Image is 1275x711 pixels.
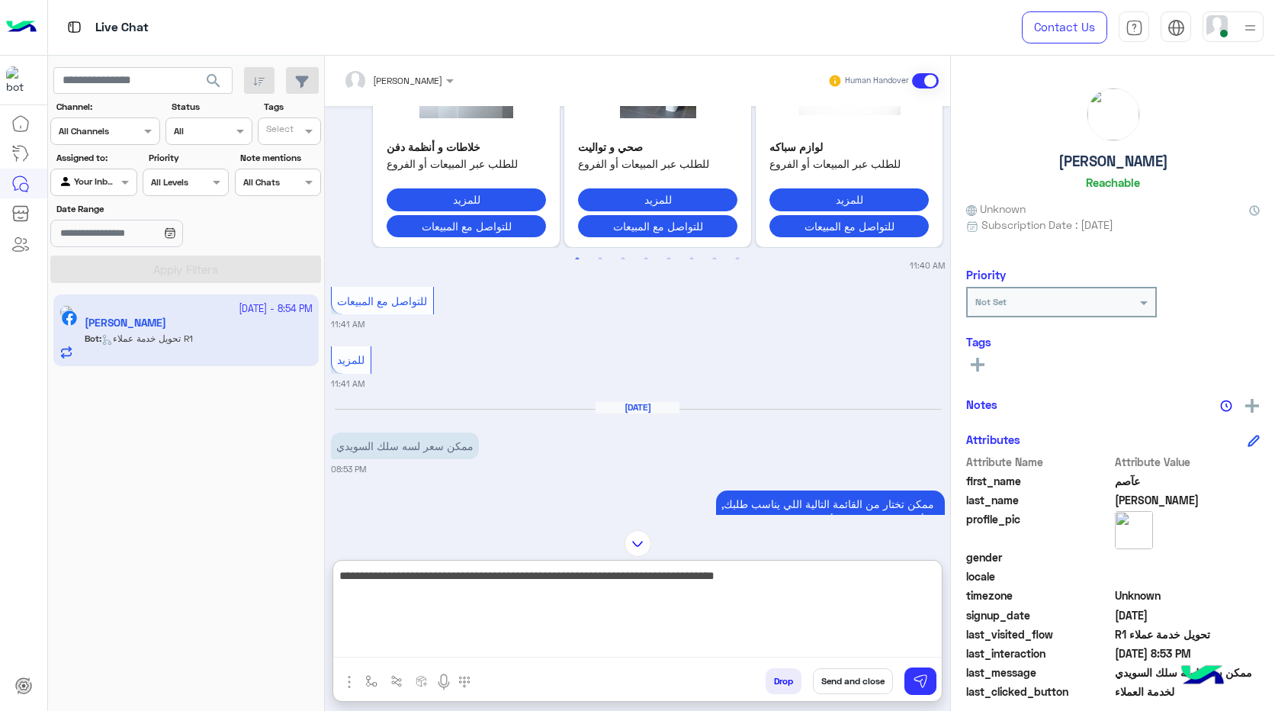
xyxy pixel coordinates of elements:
[195,67,233,100] button: search
[966,549,1112,565] span: gender
[966,397,997,411] h6: Notes
[337,294,427,307] span: للتواصل مع المبيعات
[813,668,893,694] button: Send and close
[966,335,1260,349] h6: Tags
[1115,568,1261,584] span: null
[769,156,929,172] span: للطلب عبر المبيعات أو الفروع
[65,18,84,37] img: tab
[172,100,250,114] label: Status
[340,673,358,691] img: send attachment
[578,188,737,211] button: للمزيد
[1087,88,1139,140] img: picture
[707,252,722,267] button: 7 of 4
[578,215,737,237] button: للتواصل مع المبيعات
[387,215,546,237] button: للتواصل مع المبيعات
[966,492,1112,508] span: last_name
[1220,400,1232,412] img: notes
[1115,549,1261,565] span: null
[966,268,1006,282] h6: Priority
[416,675,428,687] img: create order
[730,252,745,267] button: 8 of 4
[331,378,365,390] small: 11:41 AM
[337,353,365,366] span: للمزيد
[966,201,1026,217] span: Unknown
[1206,15,1228,37] img: userImage
[331,463,366,475] small: 08:53 PM
[50,256,321,283] button: Apply Filters
[387,188,546,211] button: للمزيد
[384,668,409,693] button: Trigger scenario
[913,674,928,689] img: send message
[966,607,1112,623] span: signup_date
[966,454,1112,470] span: Attribute Name
[1115,607,1261,623] span: 2025-09-02T15:34:36.066Z
[1245,399,1259,413] img: add
[1176,650,1229,703] img: hulul-logo.png
[966,511,1112,546] span: profile_pic
[6,66,34,94] img: 322208621163248
[684,252,699,267] button: 6 of 4
[1115,664,1261,680] span: ممكن سعر لسه سلك السويدي
[1058,153,1168,170] h5: [PERSON_NAME]
[1115,492,1261,508] span: زين
[910,259,945,272] small: 11:40 AM
[1115,454,1261,470] span: Attribute Value
[1241,18,1260,37] img: profile
[615,252,631,267] button: 3 of 4
[1086,175,1140,189] h6: Reachable
[1115,587,1261,603] span: Unknown
[1115,473,1261,489] span: عآصم
[769,139,929,155] p: لوازم سباكه
[966,645,1112,661] span: last_interaction
[845,75,909,87] small: Human Handover
[578,139,737,155] p: صحي و تواليت
[578,156,737,172] span: للطلب عبر المبيعات أو الفروع
[966,664,1112,680] span: last_message
[570,252,585,267] button: 1 of 4
[331,433,479,459] p: 30/9/2025, 8:53 PM
[373,75,442,86] span: [PERSON_NAME]
[769,215,929,237] button: للتواصل مع المبيعات
[458,676,470,688] img: make a call
[264,100,320,114] label: Tags
[661,252,676,267] button: 5 of 4
[593,252,608,267] button: 2 of 4
[204,72,223,90] span: search
[625,530,651,557] img: scroll
[95,18,149,38] p: Live Chat
[435,673,453,691] img: send voice note
[966,568,1112,584] span: locale
[56,100,159,114] label: Channel:
[1126,19,1143,37] img: tab
[966,433,1020,446] h6: Attributes
[966,473,1112,489] span: first_name
[966,684,1112,700] span: last_clicked_button
[390,675,403,687] img: Trigger scenario
[359,668,384,693] button: select flow
[6,11,37,43] img: Logo
[716,491,945,549] p: 30/9/2025, 8:53 PM
[387,139,546,155] p: خلاطات و أنظمة دفن
[1115,511,1153,549] img: picture
[1022,11,1107,43] a: Contact Us
[331,318,365,330] small: 11:41 AM
[409,668,435,693] button: create order
[966,587,1112,603] span: timezone
[149,151,227,165] label: Priority
[1119,11,1149,43] a: tab
[56,151,135,165] label: Assigned to:
[56,202,227,216] label: Date Range
[1115,684,1261,700] span: لخدمة العملاء
[1115,626,1261,642] span: تحويل خدمة عملاء R1
[240,151,319,165] label: Note mentions
[264,122,294,140] div: Select
[387,156,546,172] span: للطلب عبر المبيعات أو الفروع
[769,188,929,211] button: للمزيد
[966,626,1112,642] span: last_visited_flow
[1167,19,1185,37] img: tab
[638,252,654,267] button: 4 of 4
[596,402,679,413] h6: [DATE]
[766,668,801,694] button: Drop
[365,675,377,687] img: select flow
[981,217,1113,233] span: Subscription Date : [DATE]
